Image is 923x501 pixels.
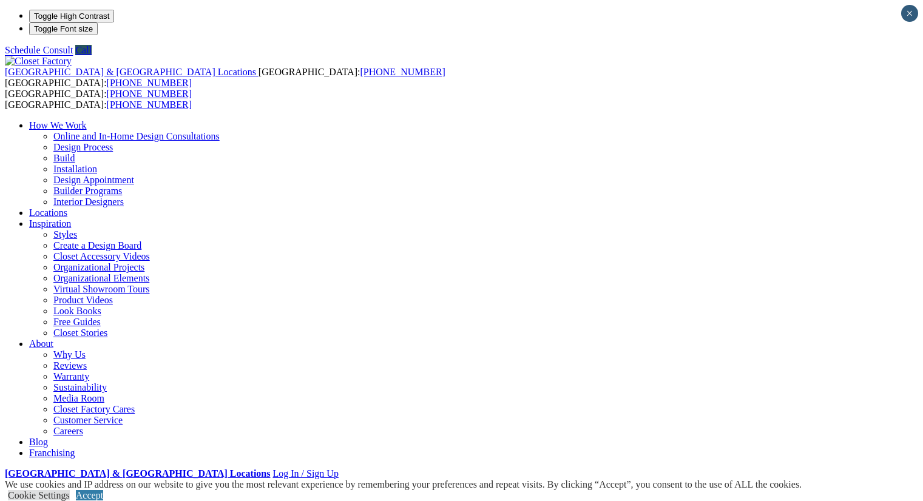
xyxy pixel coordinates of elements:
a: Styles [53,229,77,240]
span: Toggle High Contrast [34,12,109,21]
span: Toggle Font size [34,24,93,33]
a: Schedule Consult [5,45,73,55]
div: We use cookies and IP address on our website to give you the most relevant experience by remember... [5,479,802,490]
a: Careers [53,426,83,436]
a: Create a Design Board [53,240,141,250]
a: About [29,338,53,349]
a: Reviews [53,360,87,371]
span: [GEOGRAPHIC_DATA] & [GEOGRAPHIC_DATA] Locations [5,67,256,77]
a: Build [53,153,75,163]
a: [PHONE_NUMBER] [107,78,192,88]
a: Free Guides [53,317,101,327]
a: Design Process [53,142,113,152]
a: Product Videos [53,295,113,305]
a: [GEOGRAPHIC_DATA] & [GEOGRAPHIC_DATA] Locations [5,468,270,479]
a: Closet Stories [53,328,107,338]
a: Online and In-Home Design Consultations [53,131,220,141]
button: Close [901,5,918,22]
a: Organizational Elements [53,273,149,283]
a: Closet Accessory Videos [53,251,150,261]
a: Accept [76,490,103,500]
a: Blog [29,437,48,447]
a: Virtual Showroom Tours [53,284,150,294]
a: [PHONE_NUMBER] [107,99,192,110]
a: [PHONE_NUMBER] [360,67,445,77]
span: [GEOGRAPHIC_DATA]: [GEOGRAPHIC_DATA]: [5,89,192,110]
a: Warranty [53,371,89,382]
a: Look Books [53,306,101,316]
a: [GEOGRAPHIC_DATA] & [GEOGRAPHIC_DATA] Locations [5,67,259,77]
a: Inspiration [29,218,71,229]
a: How We Work [29,120,87,130]
a: Log In / Sign Up [272,468,338,479]
a: Call [75,45,92,55]
button: Toggle High Contrast [29,10,114,22]
a: Closet Factory Cares [53,404,135,414]
button: Toggle Font size [29,22,98,35]
a: Organizational Projects [53,262,144,272]
span: [GEOGRAPHIC_DATA]: [GEOGRAPHIC_DATA]: [5,67,445,88]
img: Closet Factory [5,56,72,67]
a: Locations [29,207,67,218]
a: Cookie Settings [8,490,70,500]
a: Media Room [53,393,104,403]
a: [PHONE_NUMBER] [107,89,192,99]
a: Interior Designers [53,197,124,207]
a: Installation [53,164,97,174]
a: Sustainability [53,382,107,392]
a: Why Us [53,349,86,360]
a: Builder Programs [53,186,122,196]
a: Customer Service [53,415,123,425]
a: Design Appointment [53,175,134,185]
a: Franchising [29,448,75,458]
